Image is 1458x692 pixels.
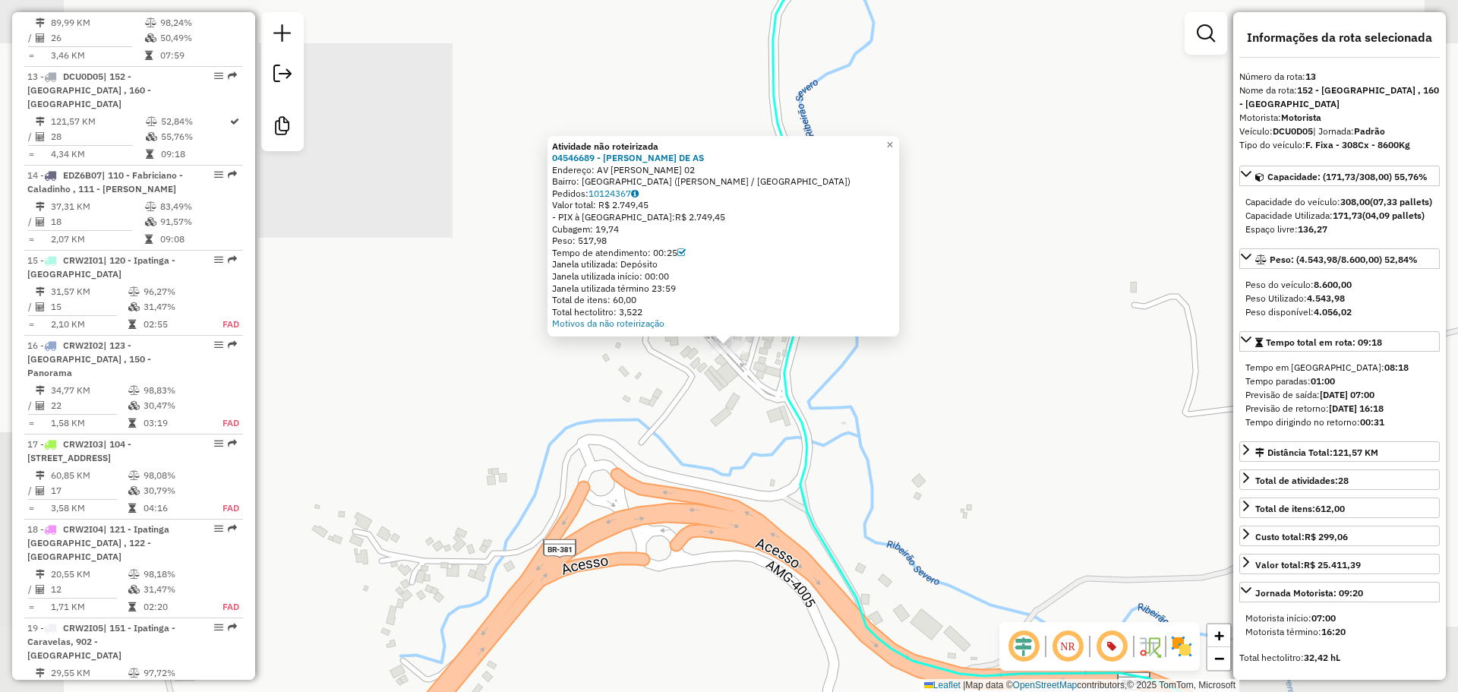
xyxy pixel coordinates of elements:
[159,199,236,214] td: 83,49%
[1049,628,1086,665] span: Ocultar NR
[50,114,145,129] td: 121,57 KM
[552,211,895,223] div: - PIX à [GEOGRAPHIC_DATA]:
[552,152,704,163] strong: 04546689 - [PERSON_NAME] DE AS
[1239,651,1440,665] div: Total hectolitro:
[128,471,140,480] i: % de utilização do peso
[50,483,128,498] td: 17
[27,622,175,661] span: | 151 - Ipatinga - Caravelas, 902 - [GEOGRAPHIC_DATA]
[1245,361,1434,374] div: Tempo em [GEOGRAPHIC_DATA]:
[143,567,206,582] td: 98,18%
[27,299,35,314] td: /
[159,48,236,63] td: 07:59
[128,504,136,513] i: Tempo total em rota
[1239,331,1440,352] a: Tempo total em rota: 09:18
[1313,125,1385,137] span: | Jornada:
[1273,125,1313,137] strong: DCU0D05
[1245,305,1434,319] div: Peso disponível:
[50,317,128,332] td: 2,10 KM
[128,486,140,495] i: % de utilização da cubagem
[214,71,223,81] em: Opções
[552,258,895,270] div: Janela utilizada: Depósito
[36,486,45,495] i: Total de Atividades
[552,318,664,329] a: Motivos da não roteirização
[1305,531,1348,542] strong: R$ 299,06
[146,150,153,159] i: Tempo total em rota
[146,132,157,141] i: % de utilização da cubagem
[1384,362,1409,373] strong: 08:18
[552,247,895,259] div: Tempo de atendimento: 00:25
[206,317,240,332] td: FAD
[1013,680,1078,690] a: OpenStreetMap
[27,169,183,194] span: | 110 - Fabriciano - Caladinho , 111 - [PERSON_NAME]
[50,15,144,30] td: 89,99 KM
[159,214,236,229] td: 91,57%
[214,623,223,632] em: Opções
[36,33,45,43] i: Total de Atividades
[1267,171,1428,182] span: Capacidade: (171,73/308,00) 55,76%
[50,284,128,299] td: 31,57 KM
[1333,210,1362,221] strong: 171,73
[1239,125,1440,138] div: Veículo:
[228,623,237,632] em: Rota exportada
[143,299,206,314] td: 31,47%
[50,599,128,615] td: 1,71 KM
[1245,195,1434,209] div: Capacidade do veículo:
[128,585,140,594] i: % de utilização da cubagem
[63,169,102,181] span: EDZ6B07
[1239,605,1440,645] div: Jornada Motorista: 09:20
[36,471,45,480] i: Distância Total
[145,51,153,60] i: Tempo total em rota
[36,132,45,141] i: Total de Atividades
[1245,416,1434,429] div: Tempo dirigindo no retorno:
[50,147,145,162] td: 4,34 KM
[1239,84,1440,111] div: Nome da rota:
[143,284,206,299] td: 96,27%
[36,585,45,594] i: Total de Atividades
[143,665,206,681] td: 97,72%
[160,129,229,144] td: 55,76%
[63,622,103,634] span: CRW2I05
[1304,652,1340,663] strong: 32,42 hL
[214,170,223,179] em: Opções
[1239,355,1440,435] div: Tempo total em rota: 09:18
[1311,612,1336,624] strong: 07:00
[143,483,206,498] td: 30,79%
[128,302,140,311] i: % de utilização da cubagem
[27,214,35,229] td: /
[50,567,128,582] td: 20,55 KM
[63,523,103,535] span: CRW2I04
[50,129,145,144] td: 28
[36,18,45,27] i: Distância Total
[552,141,658,152] strong: Atividade não roteirizada
[27,523,169,562] span: 18 -
[27,169,183,194] span: 14 -
[1314,279,1352,290] strong: 8.600,00
[27,129,35,144] td: /
[27,582,35,597] td: /
[1245,279,1352,290] span: Peso do veículo:
[214,439,223,448] em: Opções
[27,71,151,109] span: | 152 - [GEOGRAPHIC_DATA] , 160 - [GEOGRAPHIC_DATA]
[27,254,175,280] span: 15 -
[63,438,103,450] span: CRW2I03
[1314,306,1352,318] strong: 4.056,02
[50,199,144,214] td: 37,31 KM
[1360,416,1384,428] strong: 00:31
[1362,210,1425,221] strong: (04,09 pallets)
[63,254,103,266] span: CRW2I01
[27,501,35,516] td: =
[128,386,140,395] i: % de utilização do peso
[1239,526,1440,546] a: Custo total:R$ 299,06
[552,294,895,306] div: Total de itens: 60,00
[128,668,140,678] i: % de utilização do peso
[50,232,144,247] td: 2,07 KM
[924,680,961,690] a: Leaflet
[552,306,895,318] div: Total hectolitro: 3,522
[36,570,45,579] i: Distância Total
[1245,388,1434,402] div: Previsão de saída:
[50,582,128,597] td: 12
[710,339,748,354] div: Atividade não roteirizada - ERILDO ANTÔNIO DE AS
[36,401,45,410] i: Total de Atividades
[143,599,206,615] td: 02:20
[1245,209,1434,223] div: Capacidade Utilizada:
